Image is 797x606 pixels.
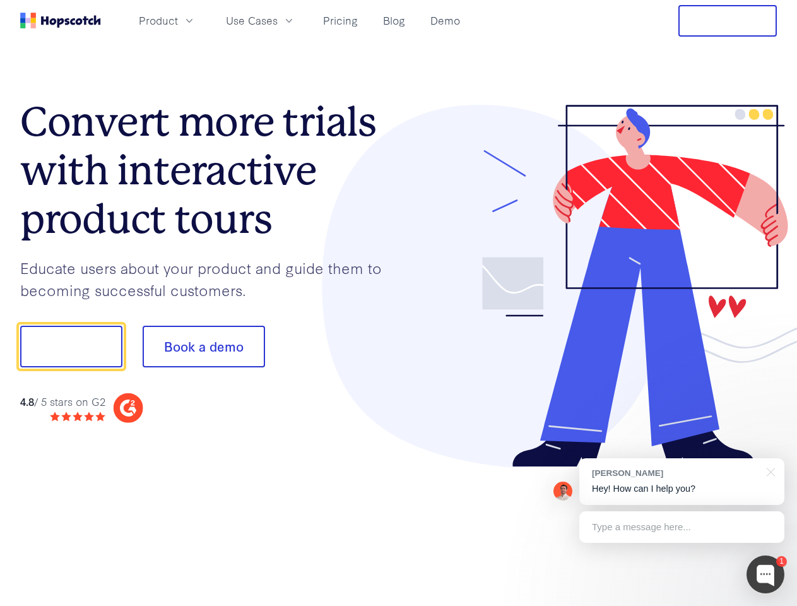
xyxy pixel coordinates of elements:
div: / 5 stars on G2 [20,394,105,410]
button: Book a demo [143,326,265,367]
img: Mark Spera [553,482,572,501]
h1: Convert more trials with interactive product tours [20,98,399,243]
button: Show me! [20,326,122,367]
span: Product [139,13,178,28]
div: Type a message here... [579,511,784,543]
div: [PERSON_NAME] [592,467,759,479]
span: Use Cases [226,13,278,28]
button: Product [131,10,203,31]
div: 1 [776,556,787,567]
a: Blog [378,10,410,31]
button: Free Trial [678,5,777,37]
strong: 4.8 [20,394,34,408]
p: Hey! How can I help you? [592,482,772,496]
p: Educate users about your product and guide them to becoming successful customers. [20,257,399,300]
a: Pricing [318,10,363,31]
button: Use Cases [218,10,303,31]
a: Home [20,13,101,28]
a: Demo [425,10,465,31]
